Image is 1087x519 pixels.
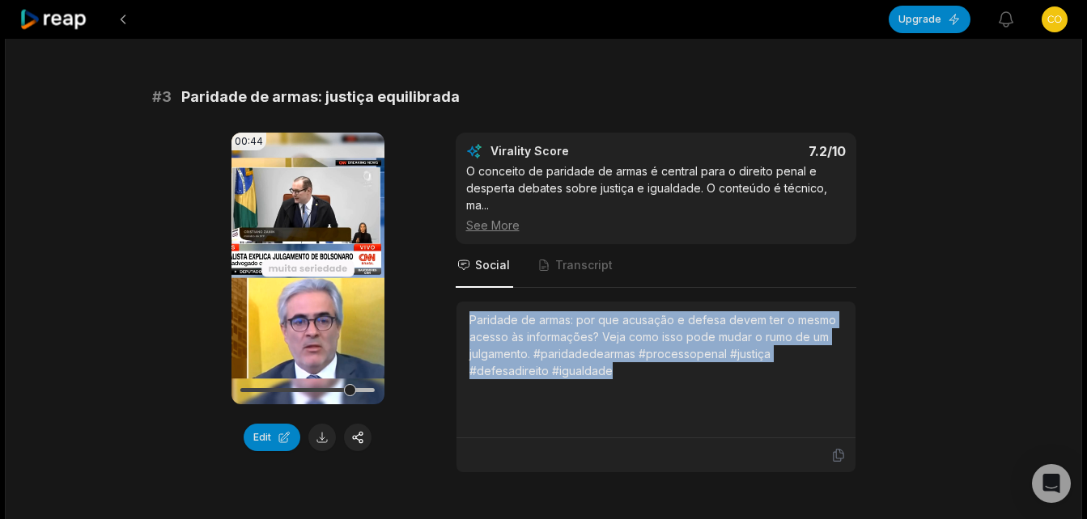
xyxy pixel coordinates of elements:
div: 7.2 /10 [672,143,846,159]
span: Social [475,257,510,273]
div: Paridade de armas: por que acusação e defesa devem ter o mesmo acesso às informações? Veja como i... [469,311,843,379]
div: Virality Score [490,143,665,159]
video: Your browser does not support mp4 format. [231,133,384,404]
button: Upgrade [889,6,970,33]
div: O conceito de paridade de armas é central para o direito penal e desperta debates sobre justiça e... [466,162,846,234]
span: Paridade de armas: justiça equilibrada [181,86,460,108]
span: Transcript [555,257,613,273]
button: Edit [244,424,300,451]
div: Open Intercom Messenger [1032,464,1071,503]
span: # 3 [152,86,172,108]
nav: Tabs [456,244,856,288]
div: See More [466,217,846,234]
